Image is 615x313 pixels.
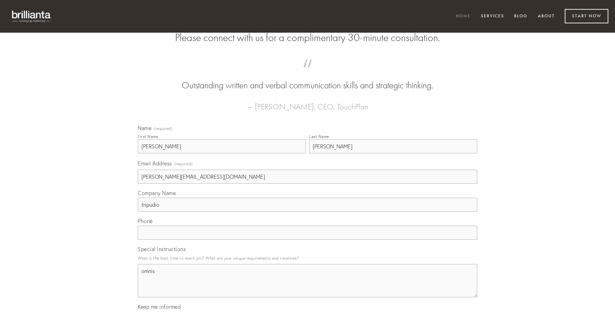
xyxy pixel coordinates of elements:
[154,127,172,131] span: (required)
[565,9,608,23] a: Start Now
[533,11,559,22] a: About
[138,218,153,224] span: Phone
[148,92,467,113] figcaption: — [PERSON_NAME], CEO, TouchPlan
[138,264,477,297] textarea: omnis
[138,190,176,196] span: Company Name
[510,11,532,22] a: Blog
[138,303,181,310] span: Keep me informed
[309,134,329,139] div: Last Name
[138,125,151,131] span: Name
[138,31,477,44] h2: Please connect with us for a complimentary 30-minute consultation.
[138,254,477,263] p: What is the best time to reach you? What are your unique requirements and timelines?
[138,134,158,139] div: First Name
[138,246,186,252] span: Special Instructions
[174,159,193,168] span: (required)
[477,11,509,22] a: Services
[138,160,172,167] span: Email Address
[148,66,467,79] span: “
[7,7,57,26] img: brillianta - research, strategy, marketing
[148,66,467,92] blockquote: Outstanding written and verbal communication skills and strategic thinking.
[452,11,475,22] a: Home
